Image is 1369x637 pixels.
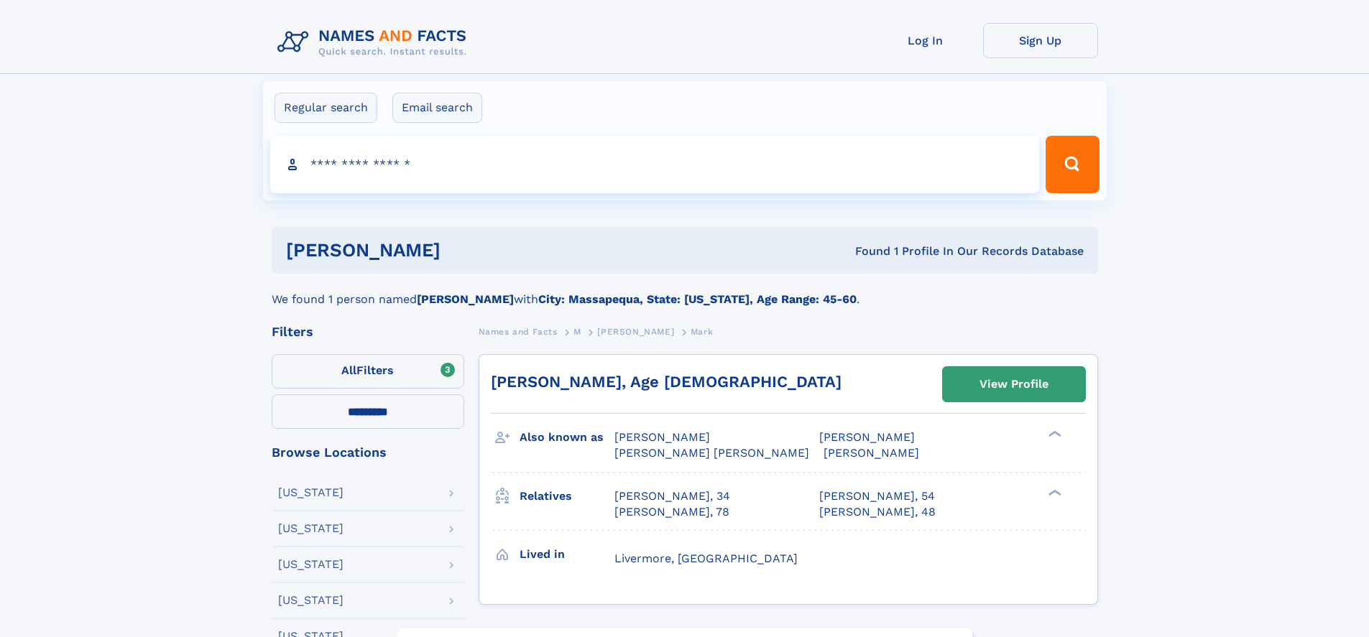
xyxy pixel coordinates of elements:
a: Names and Facts [479,322,558,340]
b: [PERSON_NAME] [417,292,514,306]
div: ❯ [1045,429,1062,439]
img: Logo Names and Facts [272,23,479,62]
a: M [573,322,581,340]
div: [US_STATE] [278,595,344,606]
h3: Also known as [520,425,614,450]
a: Log In [868,23,983,58]
label: Email search [392,93,482,123]
div: View Profile [979,368,1048,401]
h3: Relatives [520,484,614,508]
a: [PERSON_NAME], 34 [614,488,730,504]
button: Search Button [1046,136,1099,193]
span: [PERSON_NAME] [614,430,710,444]
label: Regular search [275,93,377,123]
div: Browse Locations [272,446,464,459]
label: Filters [272,354,464,389]
a: [PERSON_NAME], Age [DEMOGRAPHIC_DATA] [491,373,842,391]
a: Sign Up [983,23,1098,58]
a: [PERSON_NAME] [597,322,674,340]
h3: Lived in [520,542,614,567]
span: M [573,327,581,337]
h1: [PERSON_NAME] [286,241,648,259]
span: [PERSON_NAME] [819,430,915,444]
span: [PERSON_NAME] [597,327,674,337]
a: [PERSON_NAME], 48 [819,504,936,520]
div: Filters [272,325,464,338]
b: City: Massapequa, State: [US_STATE], Age Range: 45-60 [538,292,857,306]
div: We found 1 person named with . [272,274,1098,308]
div: [US_STATE] [278,487,344,498]
div: Found 1 Profile In Our Records Database [647,243,1084,259]
span: Livermore, [GEOGRAPHIC_DATA] [614,552,798,565]
span: Mark [691,327,713,337]
div: ❯ [1045,488,1062,497]
div: [US_STATE] [278,559,344,570]
a: View Profile [943,367,1085,401]
a: [PERSON_NAME], 78 [614,504,729,520]
div: [US_STATE] [278,523,344,534]
input: search input [270,136,1040,193]
a: [PERSON_NAME], 54 [819,488,935,504]
span: [PERSON_NAME] [824,446,919,460]
span: All [341,363,356,377]
span: [PERSON_NAME] [PERSON_NAME] [614,446,809,460]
